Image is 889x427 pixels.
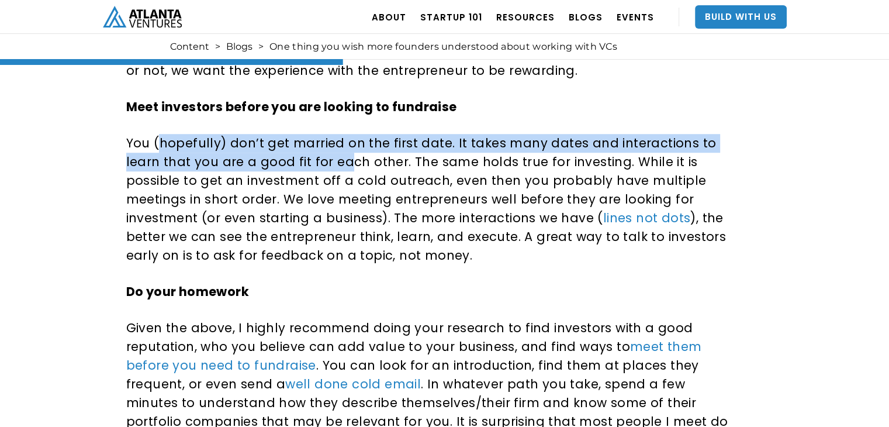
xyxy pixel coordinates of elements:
a: Content [170,41,209,53]
a: well done cold email [285,376,421,392]
div: > [258,41,264,53]
a: EVENTS [617,1,654,33]
strong: Meet investors before you are looking to fundraise [126,98,457,115]
a: BLOGS [569,1,603,33]
div: One thing you wish more founders understood about working with VCs [269,41,617,53]
a: Startup 101 [420,1,482,33]
p: You (hopefully) don’t get married on the first date. It takes many dates and interactions to lear... [126,134,731,265]
a: Blogs [226,41,252,53]
div: > [215,41,220,53]
strong: Do your homework [126,283,249,300]
a: RESOURCES [496,1,555,33]
a: ABOUT [372,1,406,33]
a: meet them before you need to fundraise [126,338,702,374]
a: lines not dots [603,209,691,226]
a: Build With Us [695,5,787,29]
